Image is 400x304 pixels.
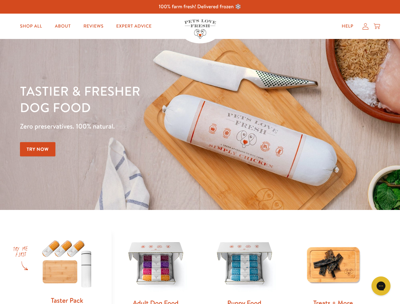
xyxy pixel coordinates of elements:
[15,20,47,33] a: Shop All
[111,20,157,33] a: Expert Advice
[20,121,260,132] p: Zero preservatives. 100% natural.
[50,20,76,33] a: About
[20,83,260,116] h1: Tastier & fresher dog food
[368,274,394,298] iframe: Gorgias live chat messenger
[20,142,55,156] a: Try Now
[78,20,108,33] a: Reviews
[337,20,359,33] a: Help
[184,19,216,39] img: Pets Love Fresh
